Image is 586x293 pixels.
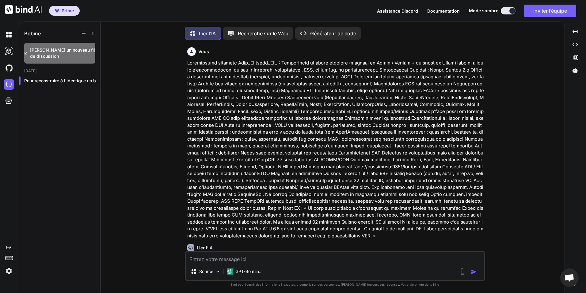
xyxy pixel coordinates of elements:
img: icône [471,269,477,275]
p: Pour reconstruire à l’identique un backend Flask... [24,78,100,84]
img: Paramètres [4,266,14,276]
img: prime [55,9,59,13]
span: Prime [62,8,74,14]
p: Générateur de code [310,30,356,37]
span: Mode sombre [469,8,498,14]
button: primePrime [49,6,80,16]
h6: Vous [198,49,209,55]
font: Inviter l’équipe [533,8,567,14]
img: attachement [459,268,466,275]
button: Inviter l’équipe [524,5,576,17]
img: githubDark [4,63,14,73]
p: Bind peut fournir des informations inexactes, y compris sur des personnes. [PERSON_NAME] toujours... [185,282,485,287]
button: Assistance Discord [377,8,418,14]
p: Loremipsumd sitametc Adip_Elitsedd_EIU : Temporincid utlabore etdolore (magnaal en Admin / Veniam... [187,60,484,239]
span: Assistance Discord [377,8,418,14]
h1: Bobine [24,30,41,37]
img: Choisissez des modèles [215,269,220,274]
h6: Lier l’IA [197,245,213,251]
img: darkChat [4,29,14,40]
button: Documentation [427,8,460,14]
span: Documentation [427,8,460,14]
span: [PERSON_NAME] un nouveau fil de discussion [30,47,95,59]
font: GPT-4o min.. [235,269,261,274]
p: Recherche sur le Web [238,30,288,37]
p: Source [199,268,213,275]
img: cloudideIcon [4,79,14,90]
img: Lier l’IA [5,5,42,14]
h2: [DATE] [19,68,100,73]
div: Ouvrir le chat [560,268,579,287]
img: darkAi-studio [4,46,14,57]
img: GPT-4o mini [227,268,233,275]
p: Lier l’IA [199,30,216,37]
